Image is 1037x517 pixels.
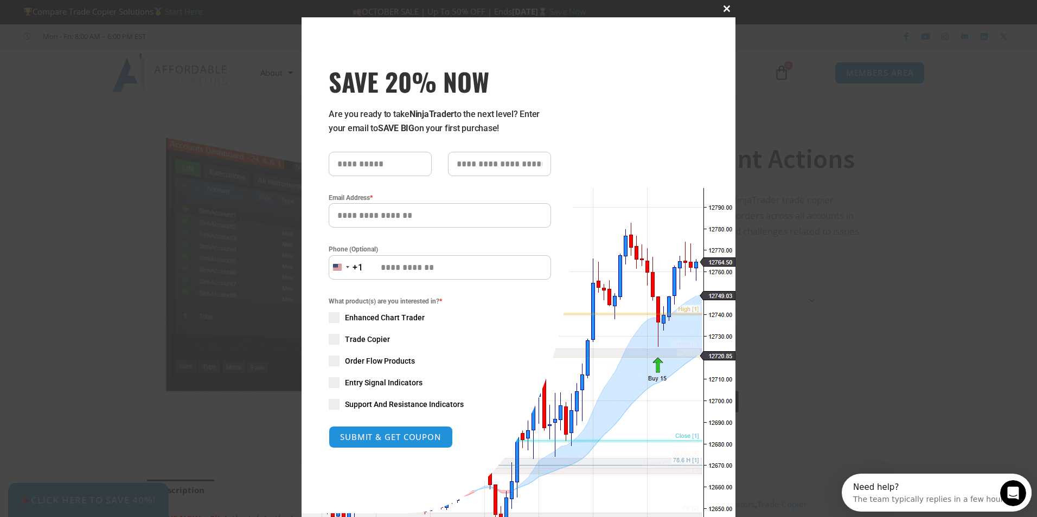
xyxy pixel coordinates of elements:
label: Email Address [329,192,551,203]
div: Open Intercom Messenger [4,4,200,34]
span: Order Flow Products [345,356,415,366]
strong: NinjaTrader [409,109,454,119]
label: Order Flow Products [329,356,551,366]
iframe: Intercom live chat discovery launcher [842,474,1032,512]
h3: SAVE 20% NOW [329,66,551,96]
label: Entry Signal Indicators [329,377,551,388]
button: Selected country [329,255,363,280]
p: Are you ready to take to the next level? Enter your email to on your first purchase! [329,107,551,135]
div: The team typically replies in a few hours. [11,18,168,29]
div: Need help? [11,9,168,18]
span: What product(s) are you interested in? [329,296,551,307]
span: Support And Resistance Indicators [345,399,464,410]
iframe: Intercom live chat [1000,480,1026,506]
div: +1 [353,261,363,275]
span: Enhanced Chart Trader [345,312,425,323]
strong: SAVE BIG [378,123,414,133]
span: Entry Signal Indicators [345,377,423,388]
span: Trade Copier [345,334,390,345]
label: Support And Resistance Indicators [329,399,551,410]
button: SUBMIT & GET COUPON [329,426,453,448]
label: Enhanced Chart Trader [329,312,551,323]
label: Trade Copier [329,334,551,345]
label: Phone (Optional) [329,244,551,255]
